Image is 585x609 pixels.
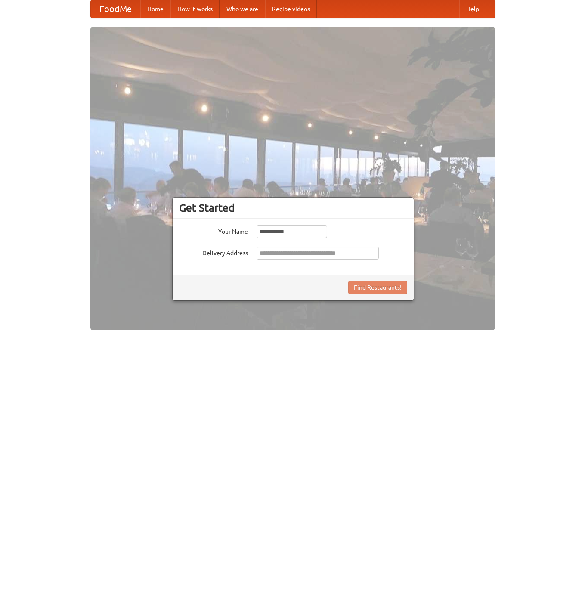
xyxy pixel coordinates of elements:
[265,0,317,18] a: Recipe videos
[170,0,220,18] a: How it works
[91,0,140,18] a: FoodMe
[348,281,407,294] button: Find Restaurants!
[140,0,170,18] a: Home
[220,0,265,18] a: Who we are
[459,0,486,18] a: Help
[179,201,407,214] h3: Get Started
[179,247,248,257] label: Delivery Address
[179,225,248,236] label: Your Name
